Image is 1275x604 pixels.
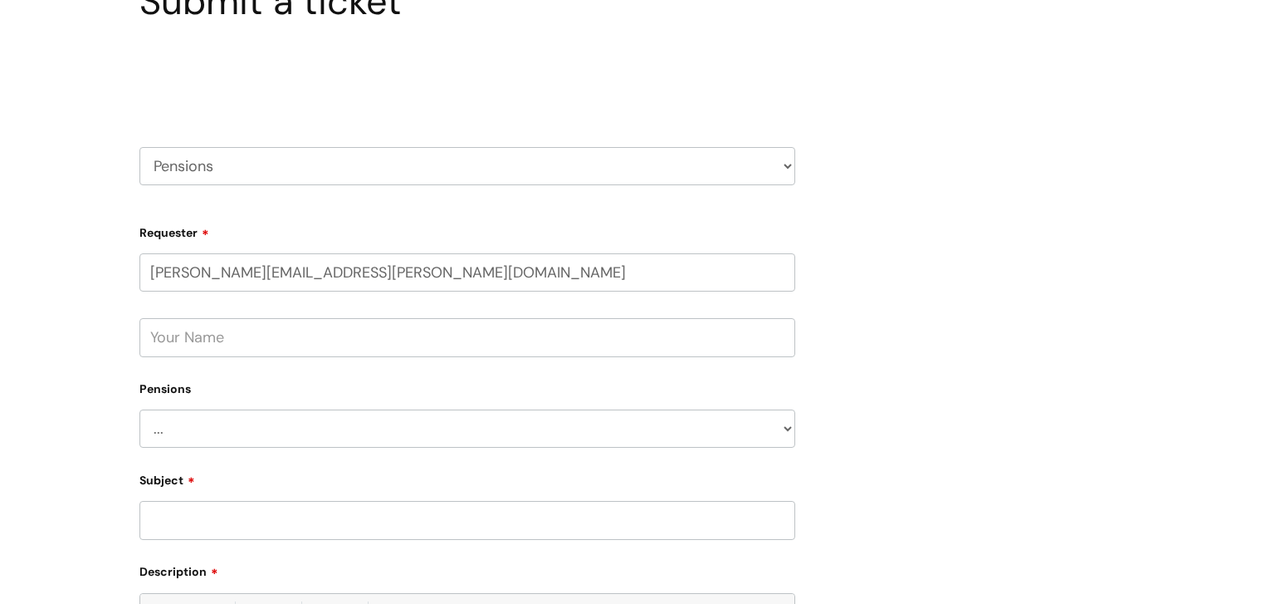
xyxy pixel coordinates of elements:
[139,559,795,579] label: Description
[139,468,795,488] label: Subject
[139,318,795,356] input: Your Name
[139,220,795,240] label: Requester
[139,253,795,292] input: Email
[139,379,795,396] label: Pensions
[139,62,795,93] h2: Select issue type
